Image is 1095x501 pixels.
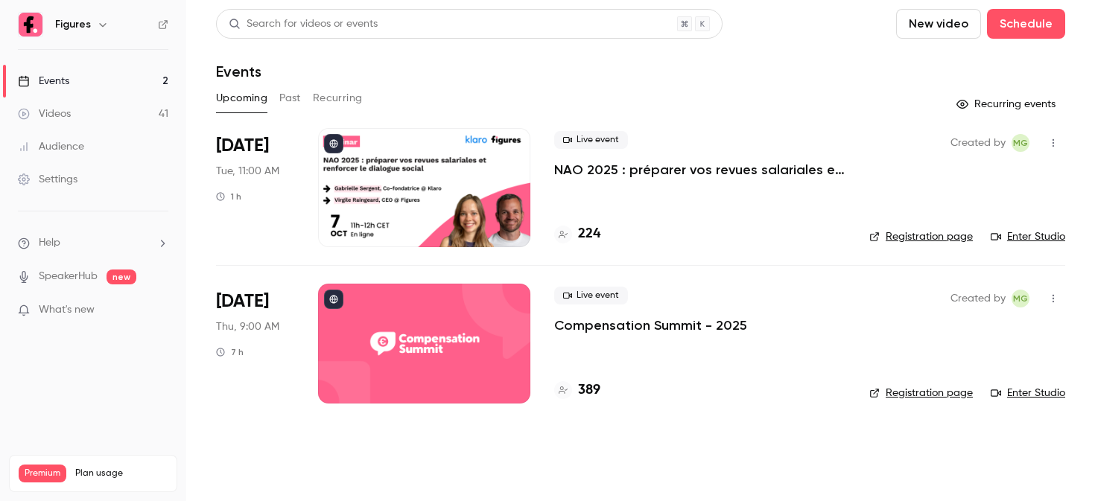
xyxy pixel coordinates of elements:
div: 7 h [216,346,244,358]
button: Schedule [987,9,1065,39]
button: New video [896,9,981,39]
div: Videos [18,106,71,121]
span: Help [39,235,60,251]
div: Oct 7 Tue, 11:00 AM (Europe/Paris) [216,128,294,247]
span: What's new [39,302,95,318]
button: Recurring [313,86,363,110]
div: Search for videos or events [229,16,378,32]
span: new [107,269,136,284]
span: MG [1013,134,1028,152]
span: Tue, 11:00 AM [216,164,279,179]
span: Created by [950,134,1006,152]
span: Mégane Gateau [1012,134,1029,152]
li: help-dropdown-opener [18,235,168,251]
a: Enter Studio [991,386,1065,401]
img: Figures [19,13,42,36]
button: Upcoming [216,86,267,110]
span: MG [1013,290,1028,307]
a: Registration page [869,386,973,401]
h4: 389 [578,380,600,401]
span: [DATE] [216,134,269,158]
span: Mégane Gateau [1012,290,1029,307]
h1: Events [216,63,261,80]
div: Audience [18,139,84,154]
h6: Figures [55,17,91,32]
a: SpeakerHub [39,269,98,284]
span: Thu, 9:00 AM [216,319,279,334]
div: Oct 16 Thu, 9:00 AM (Europe/Paris) [216,284,294,403]
span: Plan usage [75,468,168,479]
a: 389 [554,380,600,401]
span: Premium [19,465,66,482]
span: [DATE] [216,290,269,313]
h4: 224 [578,224,600,244]
button: Recurring events [950,92,1065,116]
div: 1 h [216,191,241,202]
a: Enter Studio [991,229,1065,244]
a: Registration page [869,229,973,244]
span: Created by [950,290,1006,307]
span: Live event [554,287,628,304]
iframe: Noticeable Trigger [150,304,168,317]
a: Compensation Summit - 2025 [554,316,747,334]
div: Events [18,74,69,89]
div: Settings [18,172,77,187]
a: 224 [554,224,600,244]
a: NAO 2025 : préparer vos revues salariales et renforcer le dialogue social [554,161,845,179]
button: Past [279,86,301,110]
span: Live event [554,131,628,149]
